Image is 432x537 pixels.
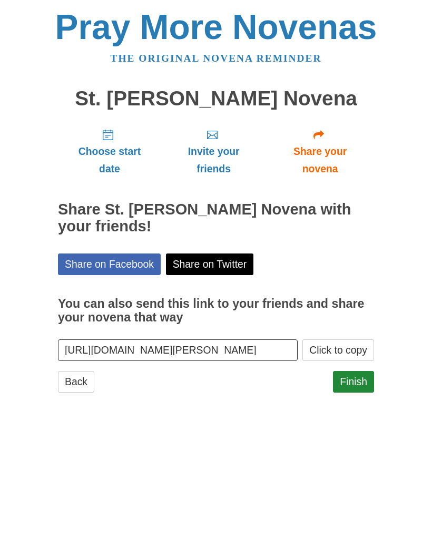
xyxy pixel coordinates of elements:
[58,371,94,393] a: Back
[333,371,374,393] a: Finish
[161,120,266,183] a: Invite your friends
[172,143,256,178] span: Invite your friends
[58,297,374,324] h3: You can also send this link to your friends and share your novena that way
[58,201,374,235] h2: Share St. [PERSON_NAME] Novena with your friends!
[111,53,322,64] a: The original novena reminder
[166,253,254,275] a: Share on Twitter
[277,143,364,178] span: Share your novena
[302,339,374,361] button: Click to copy
[68,143,151,178] span: Choose start date
[58,120,161,183] a: Choose start date
[266,120,374,183] a: Share your novena
[55,7,377,46] a: Pray More Novenas
[58,87,374,110] h1: St. [PERSON_NAME] Novena
[58,253,161,275] a: Share on Facebook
